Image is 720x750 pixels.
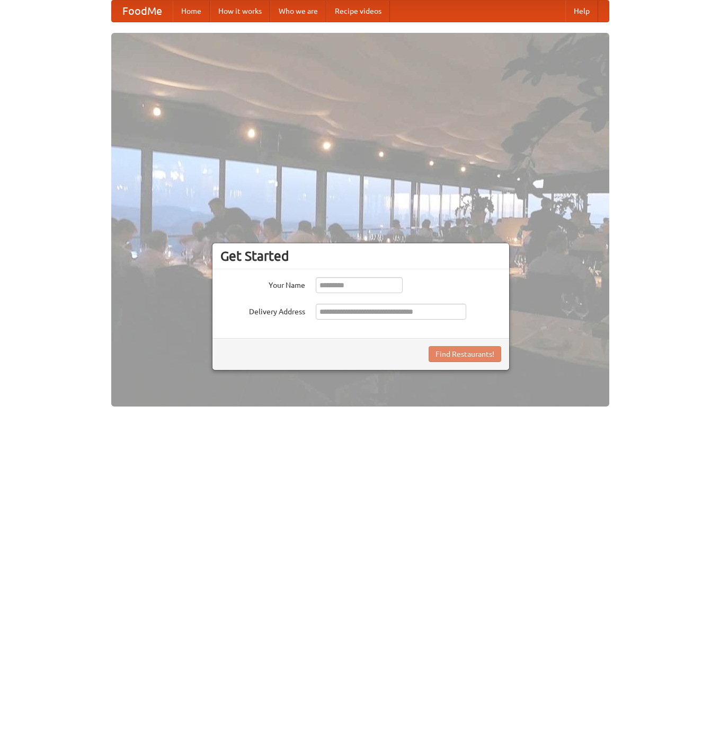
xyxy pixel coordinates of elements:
[112,1,173,22] a: FoodMe
[220,277,305,290] label: Your Name
[270,1,326,22] a: Who we are
[326,1,390,22] a: Recipe videos
[220,248,501,264] h3: Get Started
[565,1,598,22] a: Help
[210,1,270,22] a: How it works
[429,346,501,362] button: Find Restaurants!
[220,304,305,317] label: Delivery Address
[173,1,210,22] a: Home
